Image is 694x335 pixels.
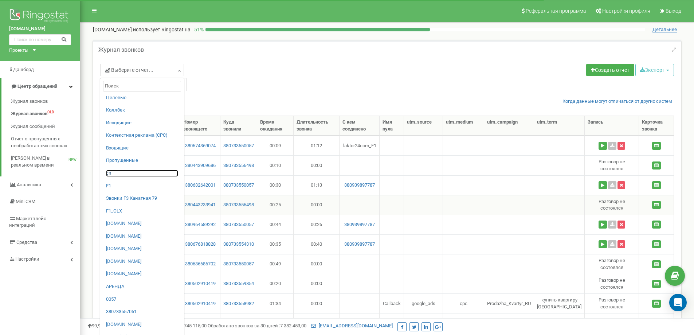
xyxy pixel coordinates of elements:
th: utm_campaign [484,116,534,136]
a: F1_OLX [106,208,178,215]
th: Карточка звонка [639,116,674,136]
span: Средства [16,239,37,245]
span: Выход [666,8,681,14]
td: 00:25 [257,195,294,215]
a: 380676818828 [183,241,217,248]
td: 00:00 [294,155,340,175]
a: 380443909686 [183,162,217,169]
span: использует Ringostat на [133,27,191,32]
th: С кем соединено [340,116,380,136]
th: Время ожидания [257,116,294,136]
p: 51 % [191,26,205,33]
a: Скачать [608,240,616,248]
span: Обработано звонков за 30 дней : [208,323,306,328]
a: Коллбек [106,107,178,114]
span: Журнал звонков [11,110,47,117]
a: АРЕНДА [106,283,178,290]
input: Поиск [103,81,181,91]
td: Разговор не состоялся [585,155,639,175]
a: 380632642001 [183,182,217,189]
span: Центр обращений [17,83,57,89]
a: 380733558982 [223,300,254,307]
a: Создать отчет [586,64,634,76]
a: 380733550057 [223,261,254,268]
a: 380502910419 [183,300,217,307]
th: utm_medium [443,116,484,136]
a: 380964589292 [183,221,217,228]
td: 01:12 [294,136,340,155]
a: F1 [106,183,178,190]
a: 380443233941 [183,202,217,209]
u: 1 745 115,00 [180,323,207,328]
a: Выберите отчет... [100,64,184,76]
td: 00:35 [257,234,294,254]
td: 00:00 [294,293,340,313]
th: Куда звонили [220,116,257,136]
span: Настройки [15,256,39,262]
a: Входящие [106,145,178,152]
td: Разговор не состоялся [585,313,639,333]
td: 00:10 [257,155,294,175]
td: 01:13 [294,175,340,195]
td: cpc [443,293,484,313]
th: Номер звонящего [180,116,220,136]
td: Разговор не состоялся [585,195,639,215]
a: Скачать [608,142,616,150]
u: 7 382 453,00 [280,323,306,328]
a: 380733557051 [106,308,178,315]
span: Журнал звонков [11,98,48,105]
td: google_ads [404,293,443,313]
span: Настройки профиля [602,8,650,14]
input: Поиск по номеру [9,34,71,45]
td: 00:00 [294,254,340,274]
th: utm_term [534,116,585,136]
a: Отчет о пропущенных необработанных звонках [11,133,80,152]
td: 00:00 [294,195,340,215]
a: Журнал сообщений [11,120,80,133]
th: Запись [585,116,639,136]
a: 380939897787 [342,241,376,248]
td: Callback [380,293,404,313]
a: [DOMAIN_NAME] [106,245,178,252]
a: Когда данные могут отличаться от других систем [562,98,672,105]
span: [PERSON_NAME] в реальном времени [11,155,68,168]
td: 00:20 [257,274,294,293]
td: 01:34 [257,293,294,313]
span: Mini CRM [16,199,35,204]
h5: Журнал звонков [98,47,144,53]
td: 00:44 [257,215,294,234]
span: Реферальная программа [526,8,586,14]
a: Журнал звонковOLD [11,108,80,120]
a: Целевые [106,94,178,101]
a: 380733550057 [223,221,254,228]
a: [DOMAIN_NAME] [106,270,178,277]
a: 380733554310 [223,241,254,248]
span: Маркетплейс интеграций [9,216,46,228]
a: Звонки F3 Канатная 79 [106,195,178,202]
img: Ringostat logo [9,7,71,26]
td: 00:09 [257,136,294,155]
a: Пропущенные [106,157,178,164]
a: 0057 [106,296,178,303]
a: [DOMAIN_NAME] [106,321,178,328]
td: 00:26 [294,215,340,234]
a: [DOMAIN_NAME] [106,258,178,265]
div: Проекты [9,47,28,54]
span: 99,989% [87,323,109,328]
span: Дашборд [13,67,34,72]
a: 380733550057 [223,182,254,189]
a: 380733559854 [223,280,254,287]
p: [DOMAIN_NAME] [93,26,191,33]
a: сп [106,170,178,177]
td: 00:02 [257,313,294,333]
td: Разговор не состоялся [585,274,639,293]
a: [PERSON_NAME] в реальном времениNEW [11,152,80,171]
a: [DOMAIN_NAME] [106,220,178,227]
a: 380733556498 [223,162,254,169]
th: utm_source [404,116,443,136]
td: 00:49 [257,254,294,274]
a: Скачать [608,221,616,229]
a: 380733556498 [223,202,254,209]
span: Отчет о пропущенных необработанных звонках [11,136,77,149]
a: Исходящие [106,120,178,126]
